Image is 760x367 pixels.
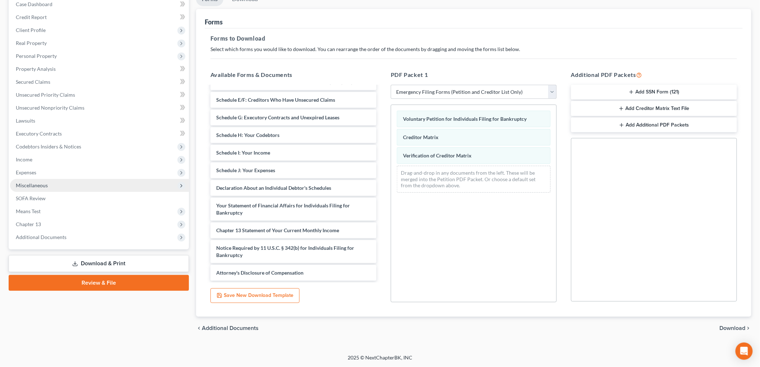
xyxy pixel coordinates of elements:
span: Chapter 13 [16,221,41,227]
span: Schedule D: Creditors Who Have Claims Secured by Property [216,79,353,85]
span: Unsecured Nonpriority Claims [16,105,84,111]
h5: PDF Packet 1 [391,70,557,79]
h5: Additional PDF Packets [571,70,737,79]
span: Schedule I: Your Income [216,150,270,156]
span: Lawsuits [16,118,35,124]
span: Client Profile [16,27,46,33]
button: Save New Download Template [210,288,300,303]
a: Unsecured Priority Claims [10,88,189,101]
span: Means Test [16,208,41,214]
span: Schedule J: Your Expenses [216,167,275,173]
a: Property Analysis [10,63,189,75]
span: Verification of Creditor Matrix [403,152,472,159]
span: Schedule H: Your Codebtors [216,132,279,138]
div: 2025 © NextChapterBK, INC [175,354,585,367]
span: Additional Documents [16,234,66,240]
span: Miscellaneous [16,182,48,188]
span: Case Dashboard [16,1,52,7]
span: Personal Property [16,53,57,59]
i: chevron_left [196,325,202,331]
span: Secured Claims [16,79,50,85]
div: Open Intercom Messenger [736,343,753,360]
div: Forms [205,18,223,26]
span: Attorney's Disclosure of Compensation [216,270,303,276]
span: Income [16,156,32,162]
a: Review & File [9,275,189,291]
span: Chapter 13 Statement of Your Current Monthly Income [216,227,339,233]
span: Real Property [16,40,47,46]
a: chevron_left Additional Documents [196,325,259,331]
button: Add SSN Form (121) [571,85,737,100]
span: Executory Contracts [16,130,62,137]
span: SOFA Review [16,195,46,201]
p: Select which forms you would like to download. You can rearrange the order of the documents by dr... [210,46,737,53]
i: chevron_right [746,325,751,331]
a: Unsecured Nonpriority Claims [10,101,189,114]
a: Credit Report [10,11,189,24]
h5: Available Forms & Documents [210,70,376,79]
a: Download & Print [9,255,189,272]
span: Creditor Matrix [403,134,439,140]
a: SOFA Review [10,192,189,205]
a: Executory Contracts [10,127,189,140]
span: Download [720,325,746,331]
button: Download chevron_right [720,325,751,331]
span: Your Statement of Financial Affairs for Individuals Filing for Bankruptcy [216,202,350,216]
span: Codebtors Insiders & Notices [16,143,81,150]
span: Schedule E/F: Creditors Who Have Unsecured Claims [216,97,335,103]
span: Property Analysis [16,66,56,72]
span: Credit Report [16,14,47,20]
span: Expenses [16,169,36,175]
span: Additional Documents [202,325,259,331]
button: Add Creditor Matrix Text File [571,101,737,116]
span: Voluntary Petition for Individuals Filing for Bankruptcy [403,116,527,122]
h5: Forms to Download [210,34,737,43]
button: Add Additional PDF Packets [571,118,737,133]
a: Lawsuits [10,114,189,127]
span: Declaration About an Individual Debtor's Schedules [216,185,331,191]
div: Drag-and-drop in any documents from the left. These will be merged into the Petition PDF Packet. ... [397,166,551,193]
span: Notice Required by 11 U.S.C. § 342(b) for Individuals Filing for Bankruptcy [216,245,354,258]
span: Schedule G: Executory Contracts and Unexpired Leases [216,114,339,120]
a: Secured Claims [10,75,189,88]
span: Unsecured Priority Claims [16,92,75,98]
